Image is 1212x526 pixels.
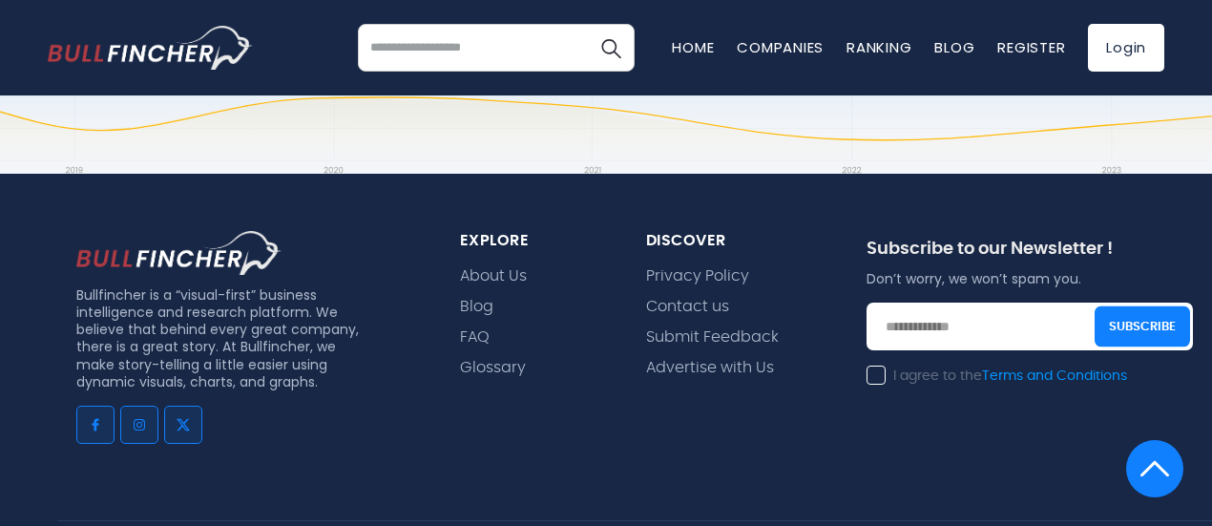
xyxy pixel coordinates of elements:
a: Blog [934,37,974,57]
a: Privacy Policy [646,267,749,285]
label: I agree to the [867,368,1127,385]
a: Blog [460,298,493,316]
a: Terms and Conditions [982,369,1127,383]
a: Register [997,37,1065,57]
a: Submit Feedback [646,328,779,347]
a: Home [672,37,714,57]
a: Go to twitter [164,406,202,444]
a: FAQ [460,328,490,347]
a: Go to homepage [48,26,253,70]
a: Go to facebook [76,406,115,444]
p: Don’t worry, we won’t spam you. [867,270,1193,287]
button: Search [587,24,635,72]
a: Glossary [460,359,526,377]
img: bullfincher logo [48,26,253,70]
div: explore [460,231,600,251]
p: Bullfincher is a “visual-first” business intelligence and research platform. We believe that behi... [76,286,366,390]
a: Advertise with Us [646,359,774,377]
a: Ranking [846,37,911,57]
div: Subscribe to our Newsletter ! [867,239,1193,270]
iframe: reCAPTCHA [867,398,1157,473]
a: Companies [737,37,824,57]
a: Go to instagram [120,406,158,444]
a: About Us [460,267,527,285]
a: Contact us [646,298,729,316]
a: Login [1088,24,1164,72]
div: Discover [646,231,821,251]
button: Subscribe [1095,306,1190,347]
img: footer logo [76,231,282,275]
